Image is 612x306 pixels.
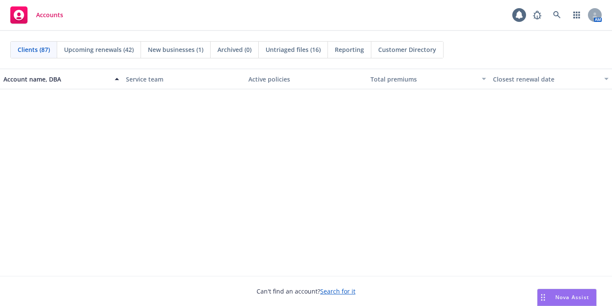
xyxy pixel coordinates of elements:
[257,287,355,296] span: Can't find an account?
[493,75,599,84] div: Closest renewal date
[370,75,477,84] div: Total premiums
[538,289,548,306] div: Drag to move
[548,6,566,24] a: Search
[217,45,251,54] span: Archived (0)
[568,6,585,24] a: Switch app
[378,45,436,54] span: Customer Directory
[537,289,597,306] button: Nova Assist
[148,45,203,54] span: New businesses (1)
[555,294,589,301] span: Nova Assist
[7,3,67,27] a: Accounts
[36,12,63,18] span: Accounts
[3,75,110,84] div: Account name, DBA
[126,75,242,84] div: Service team
[335,45,364,54] span: Reporting
[266,45,321,54] span: Untriaged files (16)
[64,45,134,54] span: Upcoming renewals (42)
[122,69,245,89] button: Service team
[18,45,50,54] span: Clients (87)
[245,69,367,89] button: Active policies
[320,287,355,295] a: Search for it
[248,75,364,84] div: Active policies
[367,69,490,89] button: Total premiums
[490,69,612,89] button: Closest renewal date
[529,6,546,24] a: Report a Bug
